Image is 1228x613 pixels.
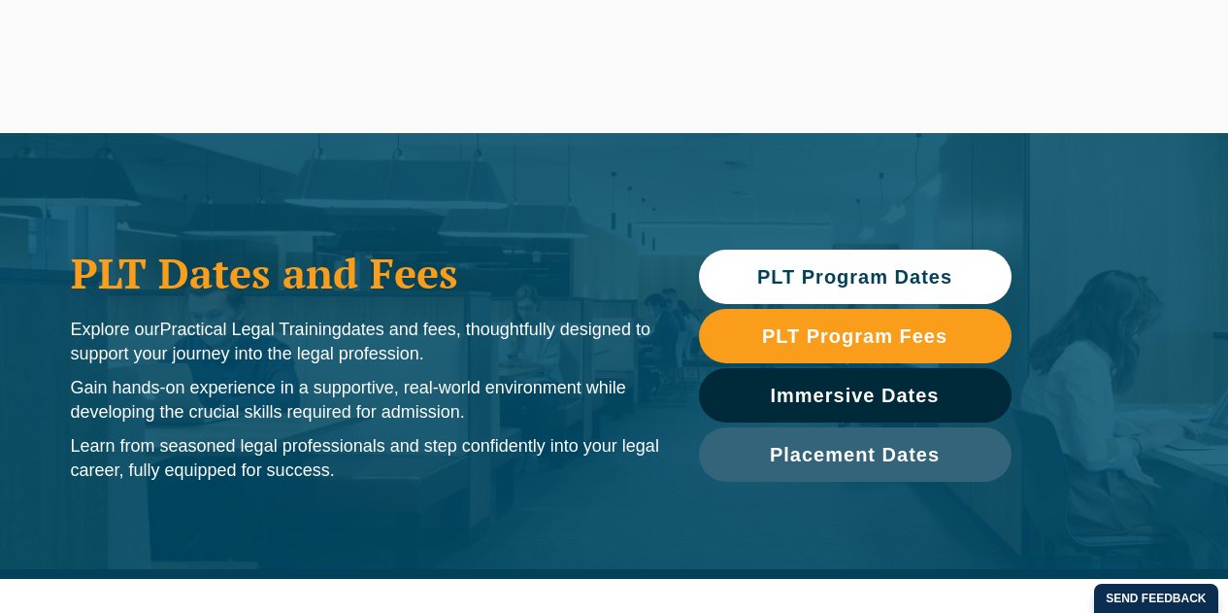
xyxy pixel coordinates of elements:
[71,249,660,297] h1: PLT Dates and Fees
[762,326,947,346] span: PLT Program Fees
[699,250,1012,304] a: PLT Program Dates
[71,376,660,425] p: Gain hands-on experience in a supportive, real-world environment while developing the crucial ski...
[71,434,660,483] p: Learn from seasoned legal professionals and step confidently into your legal career, fully equipp...
[71,318,660,366] p: Explore our dates and fees, thoughtfully designed to support your journey into the legal profession.
[160,320,342,339] span: Practical Legal Training
[771,386,940,405] span: Immersive Dates
[699,368,1012,423] a: Immersive Dates
[770,445,940,464] span: Placement Dates
[699,427,1012,482] a: Placement Dates
[699,309,1012,363] a: PLT Program Fees
[757,267,952,287] span: PLT Program Dates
